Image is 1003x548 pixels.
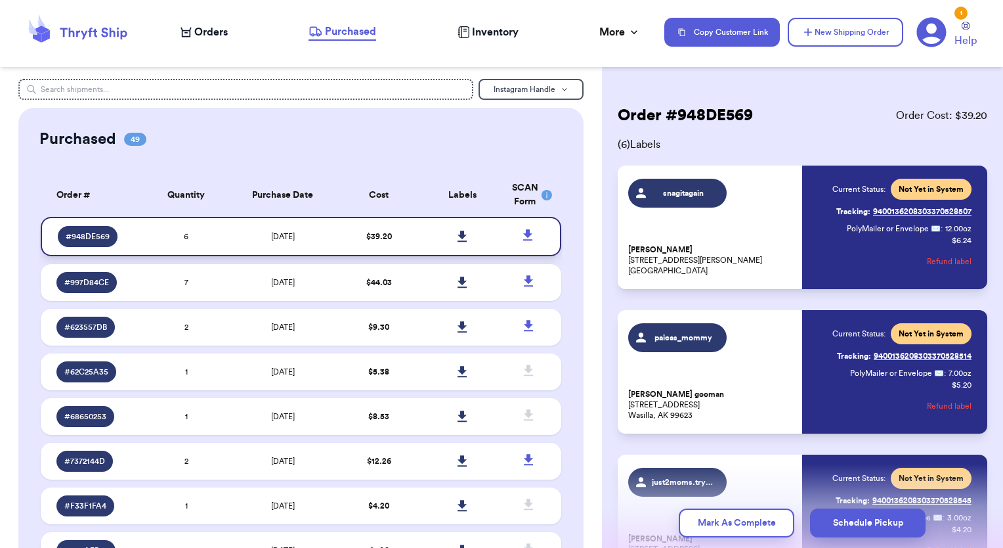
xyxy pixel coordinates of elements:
span: 1 [185,413,188,421]
span: Not Yet in System [899,329,964,339]
span: [DATE] [271,502,295,510]
a: Tracking:9400136208303370528514 [837,346,971,367]
span: Tracking: [836,495,870,506]
span: # 997D84CE [64,277,109,288]
h2: Order # 948DE569 [618,105,753,126]
span: Current Status: [832,329,886,339]
a: Tracking:9400136208303370528545 [836,490,971,511]
span: Purchased [325,24,376,39]
span: : [941,223,943,234]
button: New Shipping Order [788,18,903,47]
span: $ 9.30 [368,323,389,331]
span: # 7372144D [64,456,105,467]
span: Tracking: [837,351,871,361]
span: 49 [124,133,146,146]
button: Refund label [927,392,971,421]
th: Quantity [144,173,228,217]
span: just2moms.tryin2thrift [652,477,714,488]
span: $ 44.03 [366,279,392,286]
span: Not Yet in System [899,184,964,194]
th: Order # [41,173,145,217]
button: Copy Customer Link [664,18,780,47]
button: Mark As Complete [679,509,794,537]
h2: Purchased [39,129,116,150]
span: Current Status: [832,473,886,484]
a: 1 [916,17,947,47]
span: [PERSON_NAME] gooman [628,390,724,400]
span: [DATE] [271,323,295,331]
span: $ 5.38 [368,368,389,376]
button: Instagram Handle [479,79,584,100]
span: # 68650253 [64,411,106,422]
span: Not Yet in System [899,473,964,484]
button: Schedule Pickup [810,509,926,537]
span: Orders [194,24,228,40]
span: [DATE] [271,368,295,376]
span: $ 12.26 [367,457,391,465]
span: [DATE] [271,413,295,421]
span: paieas_mommy [652,332,714,343]
p: $ 6.24 [952,235,971,246]
span: [PERSON_NAME] [628,245,693,255]
span: $ 4.20 [368,502,389,510]
a: Tracking:9400136208303370528507 [836,201,971,222]
p: [STREET_ADDRESS] Wasilla, AK 99623 [628,389,795,421]
span: 7 [184,279,188,286]
p: $ 5.20 [952,380,971,390]
span: : [944,368,946,378]
span: [DATE] [271,233,295,240]
button: Refund label [927,247,971,276]
span: [DATE] [271,279,295,286]
a: Purchased [309,24,376,41]
a: Inventory [458,24,519,40]
div: More [599,24,641,40]
span: # 623557DB [64,322,107,332]
span: $ 8.53 [368,413,389,421]
th: Purchase Date [228,173,337,217]
span: # 62C25A35 [64,367,108,377]
span: 7.00 oz [949,368,971,378]
span: # 948DE569 [66,231,110,242]
span: Tracking: [836,206,870,217]
span: Current Status: [832,184,886,194]
span: 6 [184,233,188,240]
a: Orders [181,24,228,40]
span: 12.00 oz [945,223,971,234]
a: Help [954,22,977,49]
span: Inventory [472,24,519,40]
span: Order Cost: $ 39.20 [896,108,987,124]
span: PolyMailer or Envelope ✉️ [850,369,944,377]
span: PolyMailer or Envelope ✉️ [847,225,941,233]
input: Search shipments... [18,79,474,100]
span: 1 [185,502,188,510]
p: [STREET_ADDRESS][PERSON_NAME] [GEOGRAPHIC_DATA] [628,244,795,276]
span: 1 [185,368,188,376]
th: Cost [337,173,421,217]
div: 1 [954,7,968,20]
th: Labels [421,173,504,217]
span: snagitagain [652,188,714,198]
div: SCAN Form [512,181,545,209]
span: [DATE] [271,457,295,465]
span: # F33F1FA4 [64,501,106,511]
span: 2 [184,323,188,331]
span: Help [954,33,977,49]
span: $ 39.20 [366,233,392,240]
span: 2 [184,457,188,465]
span: Instagram Handle [494,85,555,93]
span: ( 6 ) Labels [618,137,987,152]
